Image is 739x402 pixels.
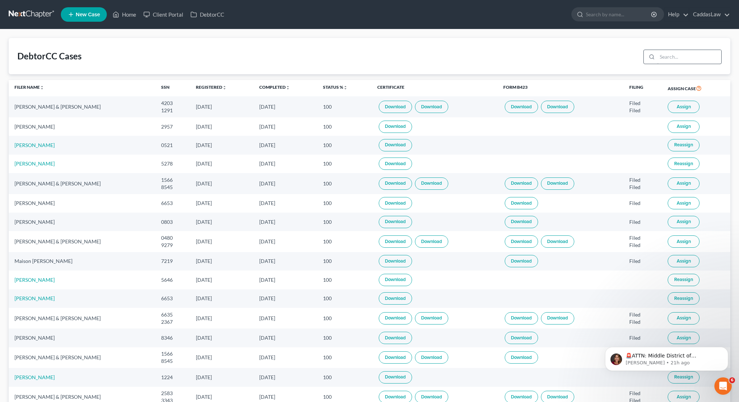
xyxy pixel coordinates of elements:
td: [DATE] [253,173,317,194]
a: Download [505,312,538,324]
td: [DATE] [253,328,317,347]
a: Download [415,312,448,324]
i: unfold_more [343,85,348,90]
td: [DATE] [190,213,253,231]
span: Reassign [674,142,693,148]
a: [PERSON_NAME] [14,374,55,380]
td: [DATE] [190,231,253,252]
td: [DATE] [190,136,253,154]
button: Assign [668,255,700,267]
a: [PERSON_NAME] [14,295,55,301]
button: Assign [668,312,700,324]
td: [DATE] [190,117,253,136]
a: Download [379,274,412,286]
td: [DATE] [190,194,253,213]
div: 2367 [161,318,184,326]
td: [DATE] [253,289,317,308]
button: Reassign [668,139,700,151]
a: Download [415,351,448,364]
th: SSN [155,80,190,97]
td: [DATE] [190,368,253,386]
div: Filed [629,234,656,242]
div: [PERSON_NAME] & [PERSON_NAME] [14,180,150,187]
span: Assign [677,219,691,225]
td: [DATE] [253,252,317,271]
div: [PERSON_NAME] & [PERSON_NAME] [14,315,150,322]
div: 5278 [161,160,184,167]
td: [DATE] [253,213,317,231]
div: DebtorCC Cases [17,50,81,62]
a: Download [541,235,574,248]
a: Download [379,351,412,364]
a: Download [379,371,412,384]
div: 0480 [161,234,184,242]
a: Status %unfold_more [323,84,348,90]
button: Assign [668,101,700,113]
td: [DATE] [190,289,253,308]
div: [PERSON_NAME] [14,334,150,342]
iframe: Intercom notifications message [594,332,739,382]
a: Download [379,235,412,248]
input: Search by name... [586,8,652,21]
div: 0521 [161,142,184,149]
div: 1566 [161,350,184,357]
a: Download [505,332,538,344]
a: Download [379,158,412,170]
a: Download [379,332,412,344]
a: DebtorCC [187,8,228,21]
div: Filed [629,311,656,318]
td: [DATE] [253,271,317,289]
td: 100 [317,347,371,368]
iframe: Intercom live chat [714,377,732,395]
td: 100 [317,155,371,173]
a: Download [505,101,538,113]
div: 1566 [161,176,184,184]
a: Download [379,216,412,228]
th: Filing [623,80,662,97]
td: [DATE] [190,308,253,328]
a: Download [415,235,448,248]
button: Assign [668,177,700,190]
div: Filed [629,390,656,397]
div: Maison [PERSON_NAME] [14,257,150,265]
a: Download [379,255,412,267]
td: 100 [317,136,371,154]
a: Registeredunfold_more [196,84,227,90]
th: Assign Case [662,80,730,97]
td: [DATE] [253,96,317,117]
span: 6 [729,377,735,383]
a: Download [379,139,412,151]
td: 100 [317,173,371,194]
span: Assign [677,200,691,206]
div: [PERSON_NAME] [14,123,150,130]
div: [PERSON_NAME] & [PERSON_NAME] [14,103,150,110]
div: Filed [629,184,656,191]
td: 100 [317,96,371,117]
a: Help [664,8,689,21]
a: Download [379,101,412,113]
td: [DATE] [253,136,317,154]
span: Reassign [674,161,693,167]
td: [DATE] [253,368,317,386]
td: [DATE] [190,271,253,289]
a: Completedunfold_more [259,84,290,90]
a: [PERSON_NAME] [14,142,55,148]
div: Filed [629,257,656,265]
a: Download [505,351,538,364]
div: Filed [629,100,656,107]
th: Certificate [371,80,497,97]
div: [PERSON_NAME] & [PERSON_NAME] [14,354,150,361]
div: 1224 [161,374,184,381]
button: Assign [668,121,700,133]
td: [DATE] [190,155,253,173]
a: Download [505,197,538,209]
td: [DATE] [190,347,253,368]
button: Reassign [668,158,700,170]
td: [DATE] [190,328,253,347]
td: 100 [317,289,371,308]
a: Download [415,177,448,190]
a: Download [505,235,538,248]
td: [DATE] [253,194,317,213]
